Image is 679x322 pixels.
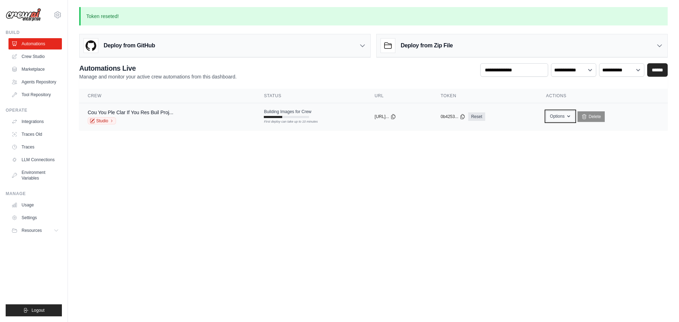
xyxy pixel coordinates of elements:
[441,114,465,119] button: 0b4253...
[31,308,45,313] span: Logout
[6,30,62,35] div: Build
[79,63,237,73] h2: Automations Live
[538,89,668,103] th: Actions
[88,110,173,115] a: Cou You Ple Clar If You Res Buil Proj...
[8,51,62,62] a: Crew Studio
[8,38,62,49] a: Automations
[8,199,62,211] a: Usage
[88,117,116,124] a: Studio
[255,89,366,103] th: Status
[401,41,453,50] h3: Deploy from Zip File
[22,228,42,233] span: Resources
[546,111,575,122] button: Options
[84,39,98,53] img: GitHub Logo
[8,167,62,184] a: Environment Variables
[578,111,605,122] a: Delete
[8,141,62,153] a: Traces
[79,89,255,103] th: Crew
[8,212,62,223] a: Settings
[264,119,309,124] div: First deploy can take up to 10 minutes
[8,116,62,127] a: Integrations
[6,107,62,113] div: Operate
[6,8,41,22] img: Logo
[8,154,62,165] a: LLM Connections
[8,129,62,140] a: Traces Old
[366,89,432,103] th: URL
[104,41,155,50] h3: Deploy from GitHub
[79,73,237,80] p: Manage and monitor your active crew automations from this dashboard.
[79,7,668,25] p: Token reseted!
[8,64,62,75] a: Marketplace
[8,76,62,88] a: Agents Repository
[8,225,62,236] button: Resources
[468,112,485,121] a: Reset
[6,191,62,197] div: Manage
[264,109,311,115] span: Building Images for Crew
[6,304,62,316] button: Logout
[432,89,538,103] th: Token
[8,89,62,100] a: Tool Repository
